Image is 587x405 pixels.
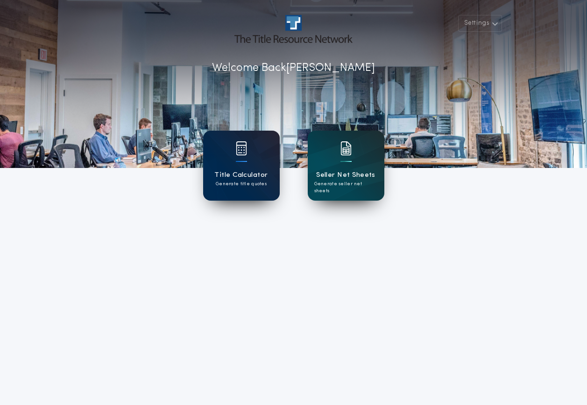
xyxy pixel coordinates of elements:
h1: Title Calculator [214,170,268,181]
p: Generate seller net sheets [314,181,378,195]
img: account-logo [234,15,352,43]
p: Welcome Back [PERSON_NAME] [212,60,375,77]
img: card icon [340,141,352,155]
p: Generate title quotes [216,181,267,188]
h1: Seller Net Sheets [316,170,375,181]
img: card icon [236,141,247,155]
a: card iconTitle CalculatorGenerate title quotes [203,131,280,201]
a: card iconSeller Net SheetsGenerate seller net sheets [308,131,384,201]
button: Settings [458,15,502,32]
